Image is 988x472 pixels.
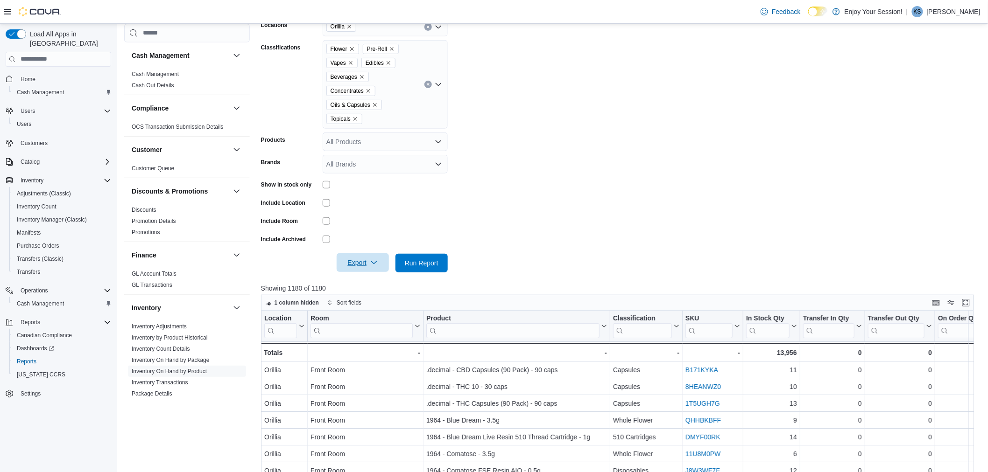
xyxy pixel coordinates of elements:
p: Showing 1180 of 1180 [261,284,981,293]
div: Kayla Schop [912,6,923,17]
a: Inventory On Hand by Package [132,356,210,363]
span: Promotions [132,228,160,236]
button: Inventory [2,174,115,187]
div: In Stock Qty [746,314,790,338]
span: Oils & Capsules [326,100,382,110]
div: 510 Cartridges [613,431,679,443]
a: Promotions [132,229,160,235]
button: Canadian Compliance [9,329,115,342]
div: Front Room [311,381,420,392]
span: Users [17,120,31,128]
button: Cash Management [231,49,242,61]
button: Transfers [9,265,115,278]
span: Transfers (Classic) [13,253,111,264]
span: Cash Management [17,300,64,307]
span: Inventory On Hand by Package [132,356,210,363]
div: Orillia [264,364,304,375]
button: Clear input [424,23,432,31]
div: Orillia [264,381,304,392]
a: Promotion Details [132,217,176,224]
div: - [613,347,679,358]
button: Compliance [132,103,229,112]
span: Adjustments (Classic) [17,190,71,197]
div: 6 [746,448,797,459]
div: In Stock Qty [746,314,790,323]
div: Whole Flower [613,415,679,426]
button: Clear input [424,81,432,88]
span: Sort fields [337,299,361,306]
div: 0 [868,415,932,426]
button: In Stock Qty [746,314,797,338]
button: [US_STATE] CCRS [9,368,115,381]
div: 0 [803,347,862,358]
div: .decimal - THC 10 - 30 caps [426,381,607,392]
span: Cash Management [17,89,64,96]
a: Customers [17,138,51,149]
span: Inventory Manager (Classic) [13,214,111,225]
p: [PERSON_NAME] [927,6,981,17]
input: Dark Mode [808,7,828,16]
div: Location [264,314,297,323]
span: Cash Management [13,87,111,98]
span: Transfers [17,268,40,276]
div: 0 [868,364,932,375]
div: 0 [868,381,932,392]
div: 11 [746,364,797,375]
div: - [685,347,740,358]
button: Export [337,253,389,272]
div: 13,956 [746,347,797,358]
button: Finance [231,249,242,260]
button: Compliance [231,102,242,113]
div: Inventory [124,320,250,458]
label: Include Archived [261,236,306,243]
div: Discounts & Promotions [124,204,250,241]
span: Canadian Compliance [13,330,111,341]
span: Reports [21,319,40,326]
p: Enjoy Your Session! [845,6,903,17]
button: Settings [2,387,115,400]
div: Front Room [311,398,420,409]
a: Discounts [132,206,156,213]
a: Users [13,118,35,130]
a: Adjustments (Classic) [13,188,75,199]
span: Adjustments (Classic) [13,188,111,199]
button: Cash Management [9,297,115,310]
span: Topicals [326,114,362,124]
a: Settings [17,388,44,399]
span: Operations [21,287,48,294]
span: Inventory Count [13,201,111,212]
button: Discounts & Promotions [132,186,229,195]
a: Customer Queue [132,165,174,171]
button: Enter fullscreen [960,297,972,308]
button: 1 column hidden [261,297,323,308]
button: Catalog [2,155,115,168]
span: Users [17,105,111,117]
a: 11U8M0PW [685,450,720,458]
span: Settings [21,390,41,397]
span: Washington CCRS [13,369,111,380]
div: 0 [803,431,862,443]
button: Purchase Orders [9,239,115,252]
span: Package Details [132,389,172,397]
span: Reports [13,356,111,367]
button: Operations [17,285,52,296]
button: Open list of options [435,160,442,168]
label: Locations [261,21,288,29]
h3: Finance [132,250,156,259]
span: Inventory On Hand by Product [132,367,207,375]
button: Reports [2,316,115,329]
span: Flower [331,44,347,54]
span: Vapes [331,58,346,68]
div: Front Room [311,364,420,375]
span: Oils & Capsules [331,100,370,110]
span: Inventory Count Details [132,345,190,352]
span: Pre-Roll [363,44,399,54]
button: Classification [613,314,679,338]
a: QHHBKBFF [685,416,721,424]
div: 0 [803,364,862,375]
span: Flower [326,44,359,54]
button: Remove Pre-Roll from selection in this group [389,46,395,52]
a: GL Transactions [132,281,172,288]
